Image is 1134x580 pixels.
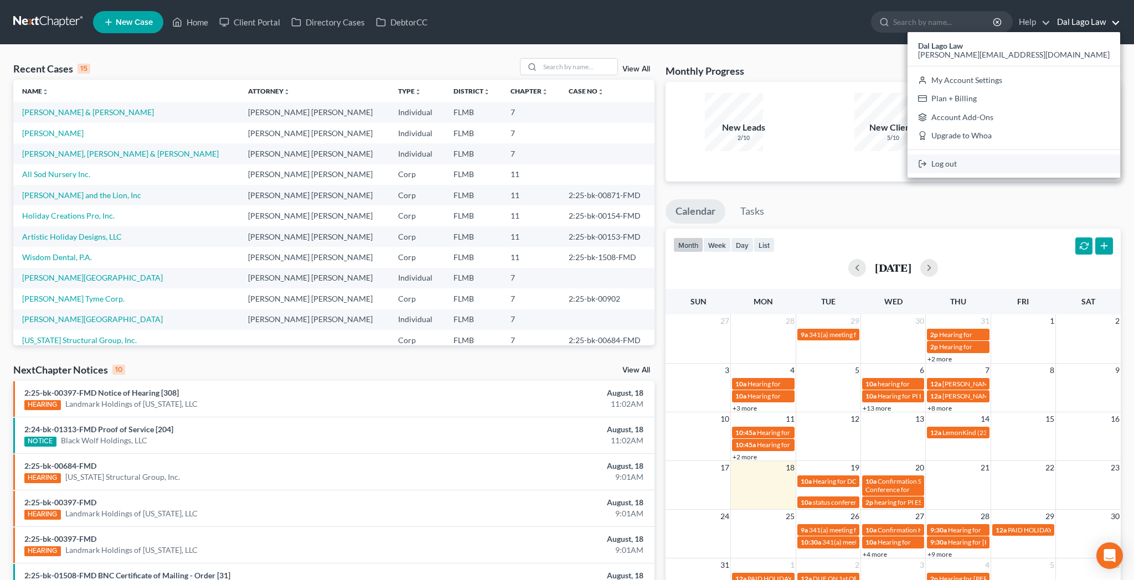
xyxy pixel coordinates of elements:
span: 19 [849,461,860,474]
a: Log out [908,154,1120,173]
div: 2/10 [705,134,782,142]
div: August, 18 [445,424,643,435]
td: 2:25-bk-00871-FMD [560,185,654,205]
a: 2:25-bk-01508-FMD BNC Certificate of Mailing - Order [31] [24,571,230,580]
td: Corp [389,330,444,350]
a: +2 more [733,453,757,461]
span: Tue [821,297,836,306]
div: August, 18 [445,387,643,398]
span: 17 [719,461,730,474]
h2: [DATE] [875,262,911,273]
div: 9:01AM [445,545,643,556]
a: All Sod Nursery Inc. [22,169,90,179]
span: Confirmation Hearing for [878,526,951,534]
a: Home [167,12,214,32]
div: 5/10 [854,134,932,142]
span: 5 [1049,558,1055,572]
td: FLMB [445,205,502,226]
td: 7 [502,102,560,122]
span: 4 [789,364,796,377]
td: Individual [389,143,444,164]
span: 11 [785,412,796,426]
span: 3 [724,364,730,377]
span: PAID HOLIDAY - Day before [DATE] [1008,526,1111,534]
td: [PERSON_NAME] [PERSON_NAME] [239,309,389,330]
span: Confirmation Status Conference for [865,477,936,494]
a: Typeunfold_more [398,87,421,95]
div: New Leads [705,121,782,134]
i: unfold_more [42,89,49,95]
span: 9:30a [930,538,947,546]
td: 2:25-bk-00684-FMD [560,330,654,350]
span: 31 [980,314,991,328]
a: 2:25-bk-00397-FMD [24,498,96,507]
div: 9:01AM [445,508,643,519]
td: FLMB [445,185,502,205]
a: [PERSON_NAME] and the Lion, Inc [22,190,141,200]
td: Corp [389,205,444,226]
span: 27 [914,510,925,523]
td: 7 [502,330,560,350]
td: [PERSON_NAME] [PERSON_NAME] [239,102,389,122]
td: FLMB [445,226,502,247]
i: unfold_more [415,89,421,95]
div: 15 [78,64,90,74]
span: New Case [116,18,153,27]
a: [PERSON_NAME] & [PERSON_NAME] [22,107,154,117]
span: 10a [865,526,877,534]
span: [PERSON_NAME] (24CA2283) Deadline // Final Status Report [942,380,1120,388]
span: 12a [930,428,941,437]
a: Tasks [730,199,774,224]
a: Landmark Holdings of [US_STATE], LLC [65,398,198,410]
a: Plan + Billing [908,89,1120,108]
div: Open Intercom Messenger [1096,542,1123,569]
input: Search by name... [540,59,617,75]
span: 29 [1044,510,1055,523]
span: Hearing for Wisdom Dental, P.A. [757,428,850,437]
span: 9a [801,526,808,534]
a: [US_STATE] Structural Group, Inc. [65,472,180,483]
span: 13 [914,412,925,426]
span: 1 [789,558,796,572]
td: 7 [502,309,560,330]
td: 7 [502,123,560,143]
span: 2p [865,498,873,506]
span: 2p [930,343,938,351]
td: 11 [502,205,560,226]
h3: Monthly Progress [666,64,744,77]
div: Recent Cases [13,62,90,75]
a: Holiday Creations Pro, Inc. [22,211,115,220]
span: 7 [984,364,991,377]
span: 31 [719,558,730,572]
a: My Account Settings [908,71,1120,90]
span: Hearing for [PERSON_NAME] [948,538,1034,546]
div: HEARING [24,400,61,410]
a: +3 more [733,404,757,412]
span: Sat [1081,297,1095,306]
a: Client Portal [214,12,286,32]
td: 7 [502,143,560,164]
td: FLMB [445,288,502,309]
span: 20 [914,461,925,474]
a: Upgrade to Whoa [908,127,1120,146]
a: Dal Lago Law [1051,12,1120,32]
td: FLMB [445,247,502,267]
span: 4 [984,558,991,572]
span: 28 [785,314,796,328]
div: 10 [112,365,125,375]
td: FLMB [445,309,502,330]
div: 11:02AM [445,398,643,410]
span: status conference for [813,498,874,506]
span: Wed [884,297,903,306]
i: unfold_more [597,89,604,95]
a: Attorneyunfold_more [248,87,290,95]
span: 16 [1110,412,1121,426]
td: 2:25-bk-00154-FMD [560,205,654,226]
a: [PERSON_NAME] [22,128,84,138]
span: 10a [865,477,877,485]
div: HEARING [24,546,61,556]
span: Thu [950,297,966,306]
span: 24 [719,510,730,523]
span: 29 [849,314,860,328]
span: 10a [801,498,812,506]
